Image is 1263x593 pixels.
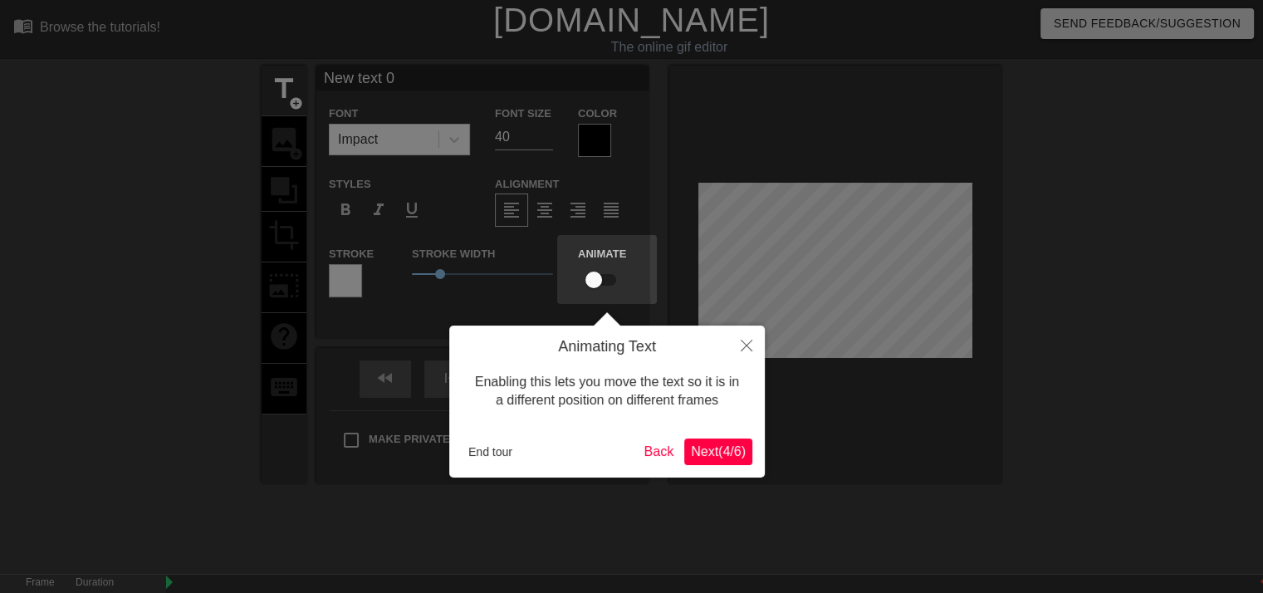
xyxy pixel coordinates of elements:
[684,439,752,465] button: Next
[728,326,765,364] button: Close
[462,356,752,427] div: Enabling this lets you move the text so it is in a different position on different frames
[638,439,681,465] button: Back
[462,338,752,356] h4: Animating Text
[462,439,519,464] button: End tour
[691,444,746,458] span: Next ( 4 / 6 )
